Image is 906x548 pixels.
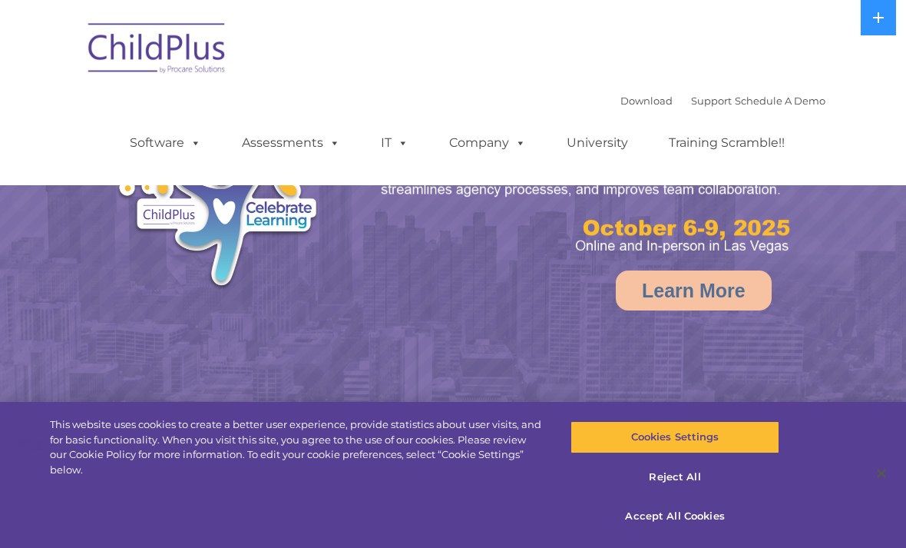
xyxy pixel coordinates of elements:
a: Training Scramble!! [653,128,800,158]
a: Software [114,128,217,158]
a: University [551,128,643,158]
button: Close [865,457,898,490]
a: Company [434,128,541,158]
button: Accept All Cookies [570,500,779,533]
button: Reject All [570,461,779,493]
a: Download [620,95,673,107]
a: Learn More [616,271,772,311]
font: | [620,95,825,107]
button: Cookies Settings [570,421,779,453]
img: ChildPlus by Procare Solutions [81,12,234,89]
div: This website uses cookies to create a better user experience, provide statistics about user visit... [50,417,544,477]
a: Assessments [226,128,355,158]
a: Support [691,95,732,107]
a: IT [365,128,424,158]
a: Schedule A Demo [735,95,825,107]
